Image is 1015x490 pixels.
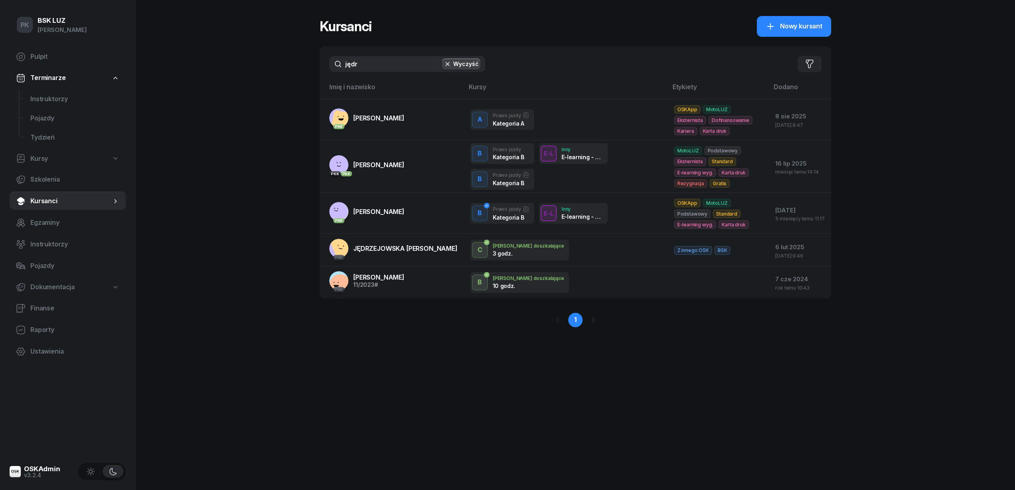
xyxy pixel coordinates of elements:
a: Kursanci [10,192,126,211]
button: Wyczyść [442,58,480,70]
div: 6 lut 2025 [775,242,825,252]
th: Dodano [769,82,831,99]
img: logo-xs@2x.png [10,466,21,477]
span: BSK [714,246,730,254]
span: Instruktorzy [30,94,119,104]
div: Prawo jazdy [493,147,524,152]
div: Kategoria A [493,120,529,127]
a: PKK[PERSON_NAME] [329,202,404,221]
div: PKK [341,171,352,176]
a: Instruktorzy [10,235,126,254]
a: 1 [568,313,583,327]
div: OSKAdmin [24,466,60,472]
button: B [472,171,488,187]
span: Dofinansowanie [709,116,752,124]
span: Karta druk [718,168,748,177]
span: Pulpit [30,52,119,62]
span: Standard [709,157,736,166]
span: # [374,281,378,288]
div: PKK [333,124,345,129]
a: Szkolenia [10,170,126,189]
div: E-L [541,208,557,218]
button: E-L [541,205,557,221]
div: Prawo jazdy [493,172,529,178]
span: Kariera [674,127,697,135]
span: Standard [713,210,740,218]
span: OSKApp [674,105,701,114]
div: C [474,243,486,257]
a: Raporty [10,320,126,340]
div: 10 godz. [493,282,534,289]
span: Ustawienia [30,346,119,357]
div: Kategoria B [493,180,529,186]
div: E-L [541,148,557,158]
div: B [474,172,485,186]
a: Dokumentacja [10,278,126,296]
button: A [472,112,488,128]
button: C [472,242,488,258]
div: E-learning - 90 dni [561,154,603,160]
a: PKKPKK[PERSON_NAME] [329,155,404,174]
div: 3 godz. [493,250,534,257]
div: [PERSON_NAME] [38,25,87,35]
div: PKK [329,171,341,176]
a: Kursy [10,150,126,168]
div: 8 sie 2025 [775,111,825,122]
div: 11/2023 [353,282,404,288]
span: MotoLUZ [703,199,731,207]
div: Prawo jazdy [493,206,529,212]
span: Instruktorzy [30,239,119,250]
span: Nowy kursant [780,21,822,32]
a: Egzaminy [10,213,126,232]
a: Finanse [10,299,126,318]
span: JĘDRZEJOWSKA [PERSON_NAME] [353,244,458,252]
div: B [474,206,485,220]
span: Kursy [30,154,48,164]
div: rok temu 10:43 [775,285,825,290]
button: E-L [541,146,557,162]
span: Finanse [30,303,119,314]
div: A [474,113,486,126]
span: Rezygnacja [674,179,707,188]
a: PKKJĘDRZEJOWSKA [PERSON_NAME] [329,239,458,258]
span: Pojazdy [30,113,119,124]
div: 5 miesięcy temu 11:17 [775,216,825,221]
th: Etykiety [668,82,769,99]
span: MotoLUZ [703,105,731,114]
div: Kategoria B [493,214,529,221]
span: Terminarze [30,73,66,83]
div: B [474,147,485,160]
div: [DATE] [775,205,825,216]
span: [PERSON_NAME] [353,208,404,216]
div: [DATE] 8:47 [775,122,825,128]
div: v3.2.4 [24,472,60,478]
span: Podstawowy [674,210,710,218]
span: Eksternista [674,157,706,166]
div: [DATE] 9:46 [775,253,825,258]
div: BSK LUZ [38,17,87,24]
span: Karta druk [700,127,730,135]
a: PKK[PERSON_NAME]11/2023# [329,271,404,290]
div: Inny [561,147,603,152]
div: Inny [561,206,603,212]
button: B [472,205,488,221]
div: miesiąc temu 14:14 [775,169,825,174]
h1: Kursanci [320,19,372,34]
span: Gratis [710,179,730,188]
th: Kursy [464,82,668,99]
div: PKK [333,255,345,260]
a: PKK[PERSON_NAME] [329,108,404,128]
span: [PERSON_NAME] [353,273,404,281]
a: Pojazdy [10,256,126,276]
span: Raporty [30,325,119,335]
span: OSKApp [674,199,701,207]
div: E-learning - 90 dni [561,213,603,220]
a: Nowy kursant [757,16,831,37]
div: B [474,276,485,289]
a: Ustawienia [10,342,126,361]
a: Instruktorzy [24,90,126,109]
span: Z innego OSK [674,246,712,254]
div: 16 lip 2025 [775,158,825,169]
div: PKK [333,287,345,292]
th: Imię i nazwisko [320,82,464,99]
